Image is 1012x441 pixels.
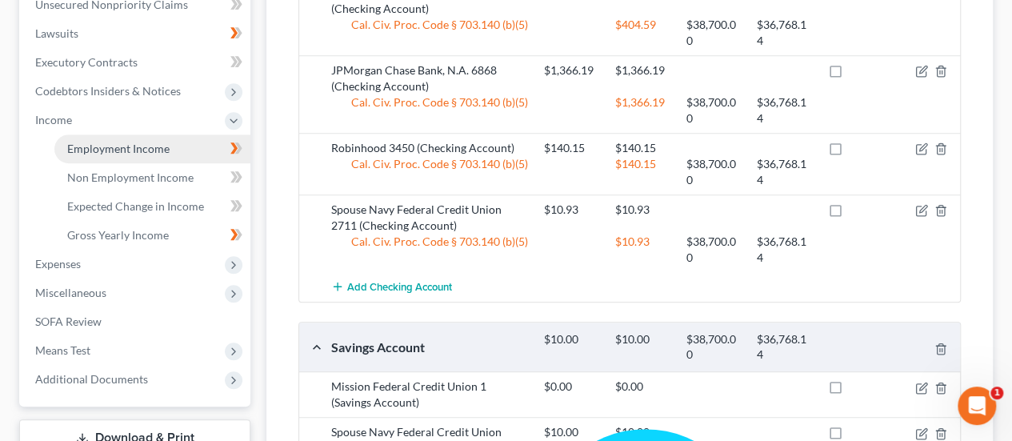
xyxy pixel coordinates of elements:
[67,142,170,155] span: Employment Income
[22,48,250,77] a: Executory Contracts
[607,94,678,126] div: $1,366.19
[323,202,536,234] div: Spouse Navy Federal Credit Union 2711 (Checking Account)
[607,17,678,49] div: $404.59
[323,234,536,266] div: Cal. Civ. Proc. Code § 703.140 (b)(5)
[678,332,749,362] div: $38,700.00
[35,372,148,386] span: Additional Documents
[607,332,678,362] div: $10.00
[749,234,820,266] div: $36,768.14
[536,202,607,218] div: $10.93
[35,26,78,40] span: Lawsuits
[54,192,250,221] a: Expected Change in Income
[749,156,820,188] div: $36,768.14
[678,17,749,49] div: $38,700.00
[536,140,607,156] div: $140.15
[35,343,90,357] span: Means Test
[536,62,607,78] div: $1,366.19
[607,379,678,395] div: $0.00
[35,84,181,98] span: Codebtors Insiders & Notices
[749,332,820,362] div: $36,768.14
[323,339,536,355] div: Savings Account
[678,156,749,188] div: $38,700.00
[678,94,749,126] div: $38,700.00
[54,134,250,163] a: Employment Income
[35,286,106,299] span: Miscellaneous
[323,62,536,94] div: JPMorgan Chase Bank, N.A. 6868 (Checking Account)
[54,163,250,192] a: Non Employment Income
[54,221,250,250] a: Gross Yearly Income
[323,140,536,156] div: Robinhood 3450 (Checking Account)
[607,140,678,156] div: $140.15
[749,94,820,126] div: $36,768.14
[35,55,138,69] span: Executory Contracts
[678,234,749,266] div: $38,700.00
[607,424,678,440] div: $10.00
[67,170,194,184] span: Non Employment Income
[67,228,169,242] span: Gross Yearly Income
[990,387,1003,399] span: 1
[22,19,250,48] a: Lawsuits
[607,156,678,188] div: $140.15
[958,387,996,425] iframe: Intercom live chat
[607,202,678,218] div: $10.93
[607,234,678,266] div: $10.93
[331,272,452,302] button: Add Checking Account
[347,281,452,294] span: Add Checking Account
[536,424,607,440] div: $10.00
[22,307,250,336] a: SOFA Review
[323,94,536,126] div: Cal. Civ. Proc. Code § 703.140 (b)(5)
[536,332,607,362] div: $10.00
[323,379,536,411] div: Mission Federal Credit Union 1 (Savings Account)
[536,379,607,395] div: $0.00
[323,17,536,49] div: Cal. Civ. Proc. Code § 703.140 (b)(5)
[607,62,678,78] div: $1,366.19
[35,257,81,271] span: Expenses
[35,113,72,126] span: Income
[323,156,536,188] div: Cal. Civ. Proc. Code § 703.140 (b)(5)
[35,315,102,328] span: SOFA Review
[749,17,820,49] div: $36,768.14
[67,199,204,213] span: Expected Change in Income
